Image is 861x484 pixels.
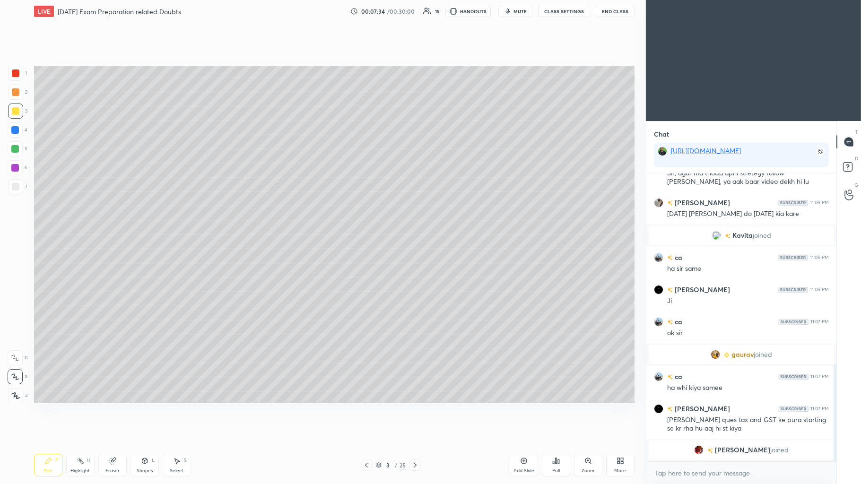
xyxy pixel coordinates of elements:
[667,169,829,187] div: Sir, agar ma thoda apni stretegy follow [PERSON_NAME], ya aak baar video dekh hi lu
[8,388,28,403] div: Z
[654,404,663,414] img: 2e47f466dc1b4a1993c60eb4d87bd573.jpg
[614,468,626,473] div: More
[152,458,155,463] div: L
[654,285,663,294] img: 2e47f466dc1b4a1993c60eb4d87bd573.jpg
[654,317,663,327] img: e1140534a2e24f048ed0ed21dd486dff.jpg
[810,200,829,206] div: 11:06 PM
[8,369,28,384] div: X
[8,85,27,100] div: 2
[383,462,393,468] div: 3
[87,458,90,463] div: H
[55,458,58,463] div: P
[667,406,673,412] img: no-rating-badge.077c3623.svg
[498,6,532,17] button: mute
[667,264,829,274] div: ha sir same
[715,446,770,454] span: [PERSON_NAME]
[724,352,730,358] img: Learner_Badge_beginner_1_8b307cf2a0.svg
[8,104,27,119] div: 3
[58,7,181,16] h4: [DATE] Exam Preparation related Doubts
[725,233,731,239] img: no-rating-badge.077c3623.svg
[667,320,673,325] img: no-rating-badge.077c3623.svg
[810,406,829,412] div: 11:07 PM
[667,328,829,338] div: ok sir
[34,6,54,17] div: LIVE
[667,415,829,433] div: [PERSON_NAME] ques tax and GST ke pura starting se kr rha hu aaj hi st kiya
[654,253,663,262] img: e1140534a2e24f048ed0ed21dd486dff.jpg
[538,6,590,17] button: CLASS SETTINGS
[855,129,858,136] p: T
[400,461,406,469] div: 25
[445,6,491,17] button: HANDOUTS
[105,468,120,473] div: Eraser
[673,285,730,294] h6: [PERSON_NAME]
[854,181,858,189] p: G
[654,198,663,207] img: 54dbf34920a040ceac7c46dce4be47ae.jpg
[44,468,52,473] div: Pen
[671,146,741,155] a: [URL][DOMAIN_NAME]
[753,232,771,239] span: joined
[8,350,28,365] div: C
[646,121,677,147] p: Chat
[778,406,809,412] img: Yh7BfnbMxzoAAAAASUVORK5CYII=
[552,468,560,473] div: Poll
[810,319,829,325] div: 11:07 PM
[778,287,808,293] img: Yh7BfnbMxzoAAAAASUVORK5CYII=
[8,160,27,175] div: 6
[673,317,682,327] h6: ca
[731,351,754,358] span: gaurav
[435,9,440,14] div: 15
[667,374,673,380] img: no-rating-badge.077c3623.svg
[707,448,713,453] img: no-rating-badge.077c3623.svg
[654,372,663,381] img: e1140534a2e24f048ed0ed21dd486dff.jpg
[732,232,753,239] span: Kavita
[770,446,789,454] span: joined
[137,468,153,473] div: Shapes
[810,287,829,293] div: 11:06 PM
[667,255,673,260] img: no-rating-badge.077c3623.svg
[667,200,673,206] img: no-rating-badge.077c3623.svg
[170,468,183,473] div: Select
[667,287,673,293] img: no-rating-badge.077c3623.svg
[778,374,809,380] img: Yh7BfnbMxzoAAAAASUVORK5CYII=
[754,351,772,358] span: joined
[646,173,836,461] div: grid
[658,147,667,156] img: 1b2d820965364134af14a78726495715.jpg
[8,66,27,81] div: 1
[582,468,594,473] div: Zoom
[673,372,682,381] h6: ca
[8,141,27,156] div: 5
[810,255,829,260] div: 11:06 PM
[673,404,730,414] h6: [PERSON_NAME]
[395,462,398,468] div: /
[667,296,829,306] div: Ji
[70,468,90,473] div: Highlight
[513,8,527,15] span: mute
[8,122,27,138] div: 4
[184,458,187,463] div: S
[694,445,704,455] img: 1a99d7b093714e2eaa8e71097fa32f49.jpg
[778,200,808,206] img: Yh7BfnbMxzoAAAAASUVORK5CYII=
[712,231,721,240] img: 3
[673,252,682,262] h6: ca
[513,468,534,473] div: Add Slide
[667,209,829,219] div: [DATE] [PERSON_NAME] do [DATE] kia kare
[778,255,808,260] img: Yh7BfnbMxzoAAAAASUVORK5CYII=
[711,350,720,359] img: 13f8aa0f035747459a5393b001ebb08d.jpg
[8,179,27,194] div: 7
[667,383,829,393] div: ha whi kiya samee
[673,198,730,207] h6: [PERSON_NAME]
[855,155,858,162] p: D
[778,319,809,325] img: Yh7BfnbMxzoAAAAASUVORK5CYII=
[596,6,635,17] button: End Class
[810,374,829,380] div: 11:07 PM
